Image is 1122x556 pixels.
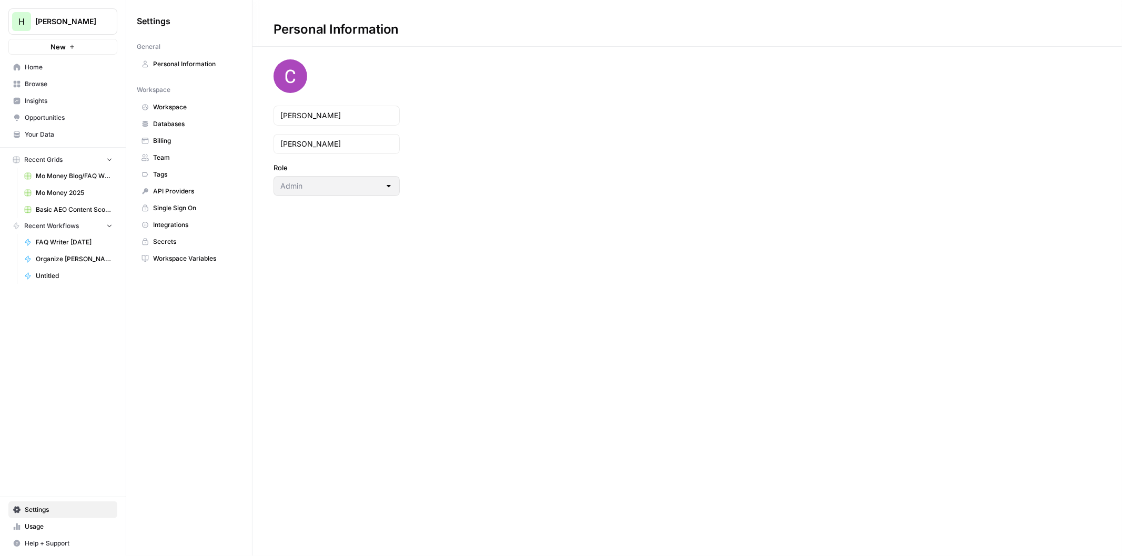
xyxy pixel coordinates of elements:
[137,85,170,95] span: Workspace
[137,200,241,217] a: Single Sign On
[25,113,113,122] span: Opportunities
[25,505,113,514] span: Settings
[19,234,117,251] a: FAQ Writer [DATE]
[153,254,237,263] span: Workspace Variables
[153,102,237,112] span: Workspace
[18,15,25,28] span: H
[8,8,117,35] button: Workspace: Hasbrook
[252,21,420,38] div: Personal Information
[24,155,63,164] span: Recent Grids
[19,168,117,184] a: Mo Money Blog/FAQ Writer
[137,250,241,267] a: Workspace Variables
[137,99,241,116] a: Workspace
[137,132,241,149] a: Billing
[274,59,307,93] img: avatar
[36,205,113,214] span: Basic AEO Content Scorecard with Improvement Report Grid
[8,92,117,109] a: Insights
[8,152,117,168] button: Recent Grids
[36,171,113,181] span: Mo Money Blog/FAQ Writer
[153,170,237,179] span: Tags
[25,539,113,548] span: Help + Support
[8,59,117,76] a: Home
[274,162,400,173] label: Role
[137,183,241,200] a: API Providers
[25,130,113,139] span: Your Data
[50,42,66,52] span: New
[25,96,113,106] span: Insights
[36,238,113,247] span: FAQ Writer [DATE]
[137,15,170,27] span: Settings
[24,221,79,231] span: Recent Workflows
[36,254,113,264] span: Organize [PERSON_NAME]
[153,59,237,69] span: Personal Information
[137,166,241,183] a: Tags
[36,188,113,198] span: Mo Money 2025
[153,153,237,162] span: Team
[137,116,241,132] a: Databases
[137,233,241,250] a: Secrets
[137,149,241,166] a: Team
[8,76,117,92] a: Browse
[153,136,237,146] span: Billing
[25,63,113,72] span: Home
[8,218,117,234] button: Recent Workflows
[153,187,237,196] span: API Providers
[153,119,237,129] span: Databases
[25,522,113,531] span: Usage
[35,16,99,27] span: [PERSON_NAME]
[8,518,117,535] a: Usage
[19,251,117,267] a: Organize [PERSON_NAME]
[19,184,117,201] a: Mo Money 2025
[8,126,117,143] a: Your Data
[19,201,117,218] a: Basic AEO Content Scorecard with Improvement Report Grid
[19,267,117,284] a: Untitled
[8,501,117,518] a: Settings
[153,220,237,230] span: Integrations
[36,271,113,281] span: Untitled
[137,42,160,52] span: General
[25,79,113,89] span: Browse
[8,39,117,55] button: New
[8,109,117,126] a: Opportunities
[153,203,237,213] span: Single Sign On
[137,217,241,233] a: Integrations
[8,535,117,552] button: Help + Support
[153,237,237,246] span: Secrets
[137,56,241,73] a: Personal Information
